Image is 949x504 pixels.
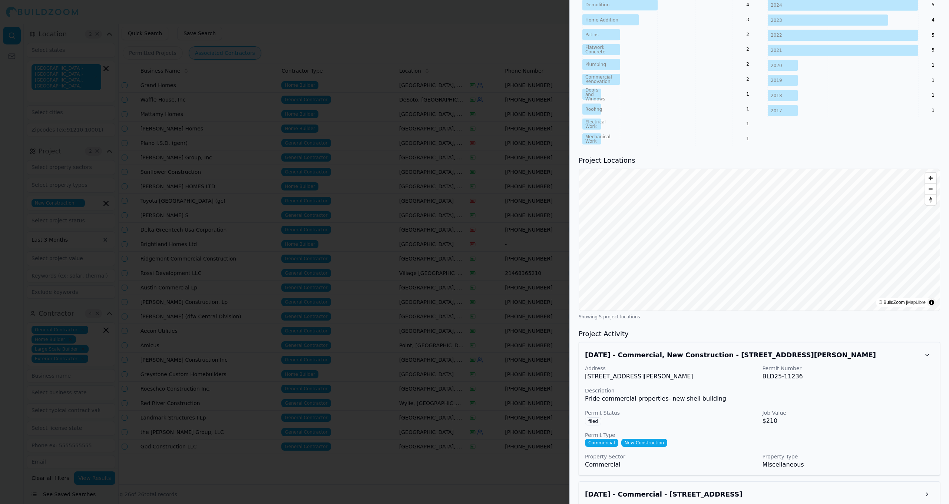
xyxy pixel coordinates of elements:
text: 4 [746,2,749,7]
tspan: Concrete [585,49,605,54]
tspan: Patios [585,32,599,37]
p: [STREET_ADDRESS][PERSON_NAME] [585,372,757,381]
p: Pride commercial properties- new shell building [585,394,934,403]
tspan: 2024 [771,3,782,8]
tspan: 2018 [771,93,782,98]
text: 1 [746,121,749,126]
p: BLD25-11236 [763,372,934,381]
tspan: Roofing [585,107,602,112]
canvas: Map [579,169,940,311]
text: 1 [746,106,749,112]
p: Job Value [763,409,934,417]
text: 1 [932,78,935,83]
text: 1 [746,92,749,97]
p: Permit Number [763,365,934,372]
text: 2 [746,62,749,67]
tspan: Demolition [585,2,609,7]
span: Commercial [585,439,618,447]
p: Property Sector [585,453,757,460]
text: 1 [932,108,935,113]
p: Description [585,387,934,394]
text: 1 [746,136,749,141]
tspan: Work [585,139,596,144]
tspan: Commercial [585,74,612,80]
text: 5 [932,2,935,7]
tspan: Work [585,124,596,129]
text: 1 [932,63,935,68]
summary: Toggle attribution [927,298,936,307]
p: $210 [763,417,934,425]
tspan: Electrical [585,119,606,125]
tspan: Plumbing [585,62,606,67]
text: 3 [746,17,749,22]
p: Property Type [763,453,934,460]
h3: Project Activity [579,329,940,339]
text: 4 [932,17,935,23]
tspan: 2019 [771,78,782,83]
tspan: 2017 [771,108,782,113]
p: Miscellaneous [763,460,934,469]
h3: Aug 18, 2025 - Commercial, New Construction - 2905 Mcdermott Rd, Plano, TX, 75025 [585,350,920,360]
text: 5 [932,33,935,38]
tspan: Windows [585,96,605,102]
p: Address [585,365,757,372]
tspan: Flatwork [585,45,604,50]
tspan: Home Addition [585,17,618,23]
button: Reset bearing to north [925,194,936,205]
text: 1 [932,93,935,98]
tspan: Renovation [585,79,611,84]
tspan: 2020 [771,63,782,68]
p: Commercial [585,460,757,469]
button: Zoom in [925,173,936,183]
text: 2 [746,77,749,82]
span: New Construction [621,439,667,447]
span: filed [585,417,601,425]
div: © BuildZoom | [879,299,926,306]
tspan: Mechanical [585,134,611,139]
h3: Project Locations [579,155,940,166]
div: Showing 5 project locations [579,314,940,320]
button: Zoom out [925,183,936,194]
tspan: 2021 [771,48,782,53]
p: Permit Type [585,431,934,439]
text: 2 [746,47,749,52]
tspan: 2022 [771,33,782,38]
p: Permit Status [585,409,757,417]
text: 5 [932,47,935,53]
tspan: and [585,92,594,97]
a: MapLibre [907,300,926,305]
h3: Jul 10, 2025 - Commercial - 921 W Belt Line Rd, DeSoto, TX, 75115 [585,489,920,500]
tspan: Doors [585,87,598,93]
tspan: 2023 [771,18,782,23]
text: 2 [746,32,749,37]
